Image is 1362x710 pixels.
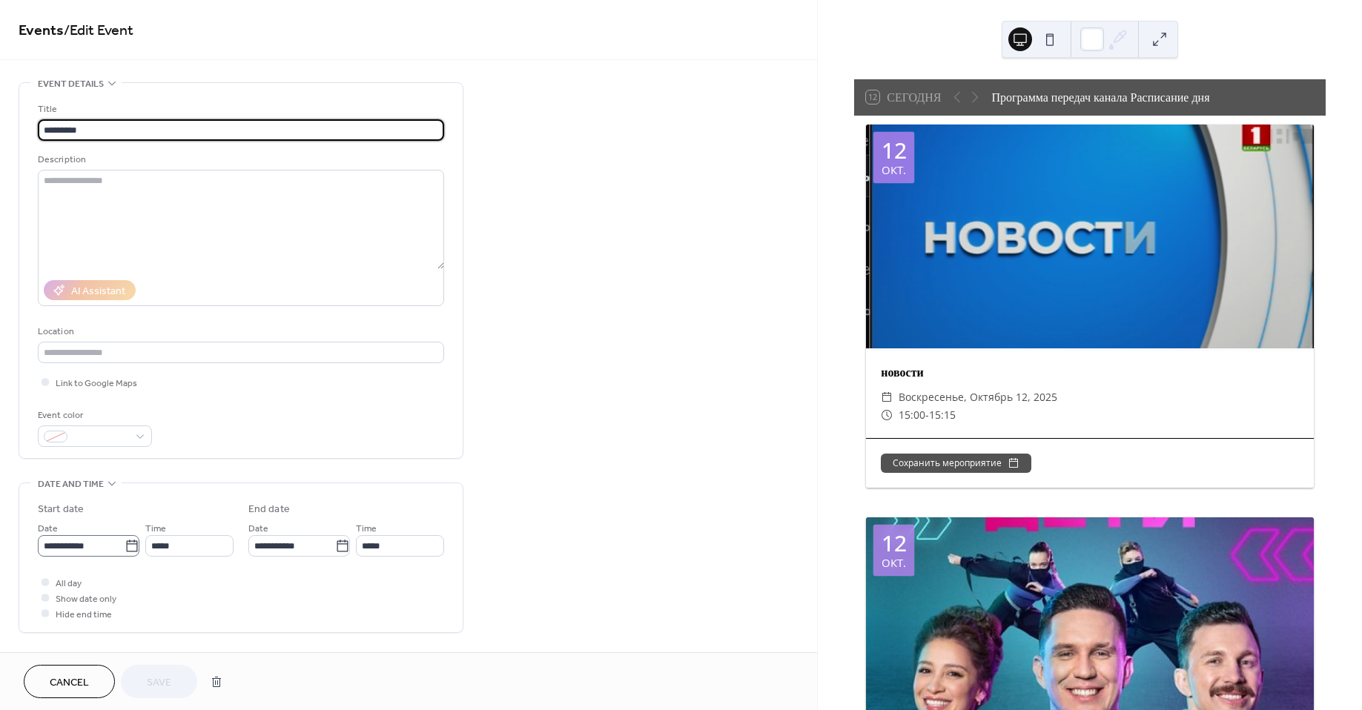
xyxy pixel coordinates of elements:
[56,591,116,607] span: Show date only
[56,376,137,391] span: Link to Google Maps
[38,102,441,117] div: Title
[38,324,441,339] div: Location
[19,16,64,45] a: Events
[248,502,290,517] div: End date
[929,406,956,424] span: 15:15
[38,477,104,492] span: Date and time
[925,406,929,424] span: -
[38,651,116,666] span: Recurring event
[356,521,377,537] span: Time
[38,152,441,167] div: Description
[50,675,89,691] span: Cancel
[899,406,925,424] span: 15:00
[38,76,104,92] span: Event details
[64,16,133,45] span: / Edit Event
[899,388,1057,406] span: воскресенье, октябрь 12, 2025
[882,532,907,554] div: 12
[56,607,112,623] span: Hide end time
[38,502,84,517] div: Start date
[882,557,906,568] div: окт.
[882,165,906,176] div: окт.
[248,521,268,537] span: Date
[991,88,1209,106] div: Программа передач канала Расписание дня
[24,665,115,698] button: Cancel
[882,139,907,162] div: 12
[881,388,893,406] div: ​
[56,576,82,591] span: All day
[145,521,166,537] span: Time
[38,408,149,423] div: Event color
[881,406,893,424] div: ​
[866,363,1314,381] div: новости
[38,521,58,537] span: Date
[881,454,1031,473] button: Сохранить мероприятие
